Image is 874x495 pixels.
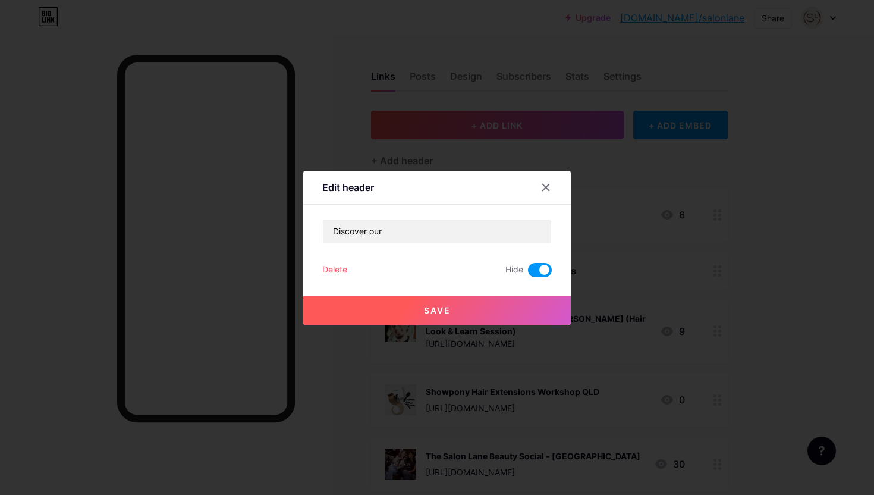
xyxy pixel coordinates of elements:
[322,180,374,195] div: Edit header
[323,220,551,243] input: Title
[322,263,347,277] div: Delete
[303,296,571,325] button: Save
[505,263,523,277] span: Hide
[424,305,451,315] span: Save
